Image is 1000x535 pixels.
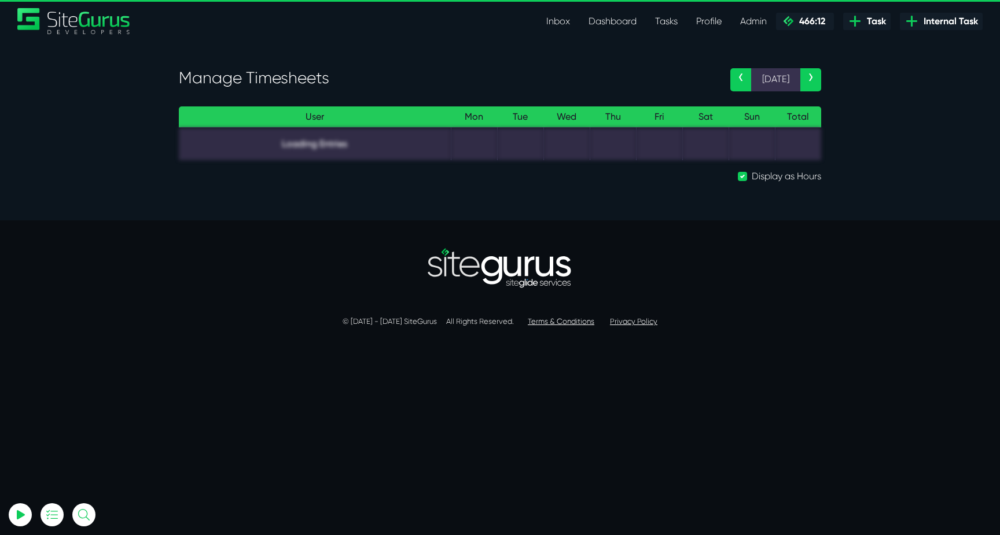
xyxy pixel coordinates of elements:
[687,10,731,33] a: Profile
[729,106,775,128] th: Sun
[682,106,729,128] th: Sat
[17,8,131,34] img: Sitegurus Logo
[900,13,983,30] a: Internal Task
[775,106,821,128] th: Total
[537,10,579,33] a: Inbox
[919,14,978,28] span: Internal Task
[751,68,800,91] span: [DATE]
[543,106,590,128] th: Wed
[730,68,751,91] a: ‹
[179,106,451,128] th: User
[843,13,891,30] a: Task
[579,10,646,33] a: Dashboard
[776,13,834,30] a: 466:12
[179,68,713,88] h3: Manage Timesheets
[752,169,821,183] label: Display as Hours
[646,10,687,33] a: Tasks
[610,317,657,326] a: Privacy Policy
[451,106,497,128] th: Mon
[636,106,682,128] th: Fri
[795,16,825,27] span: 466:12
[862,14,886,28] span: Task
[731,10,776,33] a: Admin
[497,106,543,128] th: Tue
[179,316,821,327] p: © [DATE] - [DATE] SiteGurus All Rights Reserved.
[528,317,594,326] a: Terms & Conditions
[800,68,821,91] a: ›
[179,127,451,160] td: Loading Entries
[590,106,636,128] th: Thu
[17,8,131,34] a: SiteGurus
